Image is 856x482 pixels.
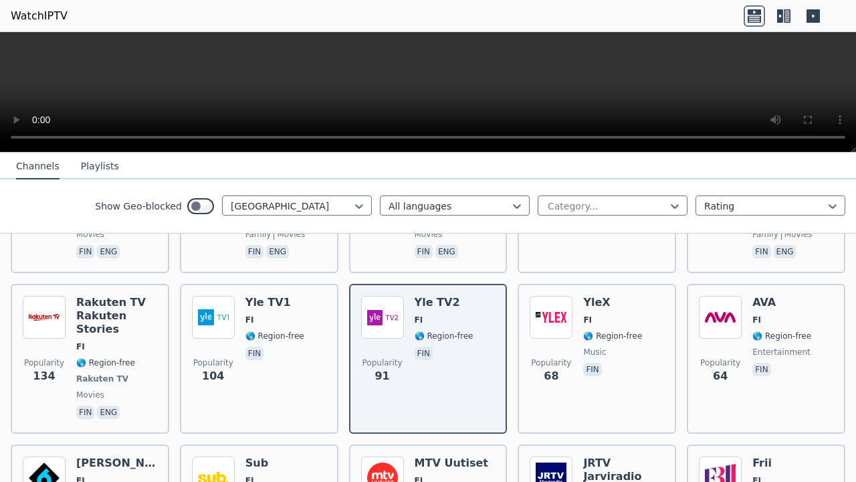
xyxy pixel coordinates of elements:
h6: YleX [583,296,642,309]
img: Rakuten TV Rakuten Stories [23,296,66,339]
p: fin [583,363,601,376]
span: 64 [713,368,728,384]
span: movies [76,390,104,400]
span: Popularity [193,357,233,368]
span: family [752,229,778,240]
img: Yle TV1 [192,296,235,339]
p: fin [415,245,433,258]
span: FI [76,341,85,352]
span: Popularity [531,357,571,368]
span: 🌎 Region-free [415,331,473,341]
button: Playlists [81,154,119,179]
img: YleX [530,296,572,339]
p: fin [76,245,94,258]
span: movies [76,229,104,240]
span: music [583,347,606,357]
h6: MTV Uutiset [415,457,488,470]
span: 68 [544,368,558,384]
span: 134 [33,368,55,384]
span: family [245,229,272,240]
span: movies [781,229,813,240]
a: WatchIPTV [11,8,68,24]
p: fin [752,363,770,376]
span: movies [415,229,443,240]
span: movies [274,229,305,240]
span: 🌎 Region-free [76,357,135,368]
span: 🌎 Region-free [752,331,811,341]
h6: Rakuten TV Rakuten Stories [76,296,157,336]
h6: Frii [752,457,811,470]
span: 🌎 Region-free [583,331,642,341]
p: eng [266,245,289,258]
span: entertainment [752,347,811,357]
span: Popularity [362,357,403,368]
span: FI [583,315,592,325]
img: Yle TV2 [361,296,404,339]
span: FI [245,315,254,325]
h6: AVA [752,296,811,309]
span: FI [415,315,423,325]
button: Channels [16,154,60,179]
p: fin [415,347,433,360]
p: eng [97,245,120,258]
h6: Yle TV2 [415,296,473,309]
span: Popularity [700,357,740,368]
p: fin [76,406,94,419]
p: eng [774,245,796,258]
p: eng [435,245,458,258]
p: fin [245,245,263,258]
span: Popularity [24,357,64,368]
span: 104 [202,368,224,384]
h6: Sub [245,457,304,470]
span: 🌎 Region-free [245,331,304,341]
img: AVA [699,296,742,339]
p: fin [752,245,770,258]
span: 91 [374,368,389,384]
h6: [PERSON_NAME] [76,457,157,470]
span: Rakuten TV [76,374,128,384]
label: Show Geo-blocked [95,199,182,213]
span: FI [752,315,761,325]
h6: Yle TV1 [245,296,304,309]
p: fin [245,347,263,360]
p: eng [97,406,120,419]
